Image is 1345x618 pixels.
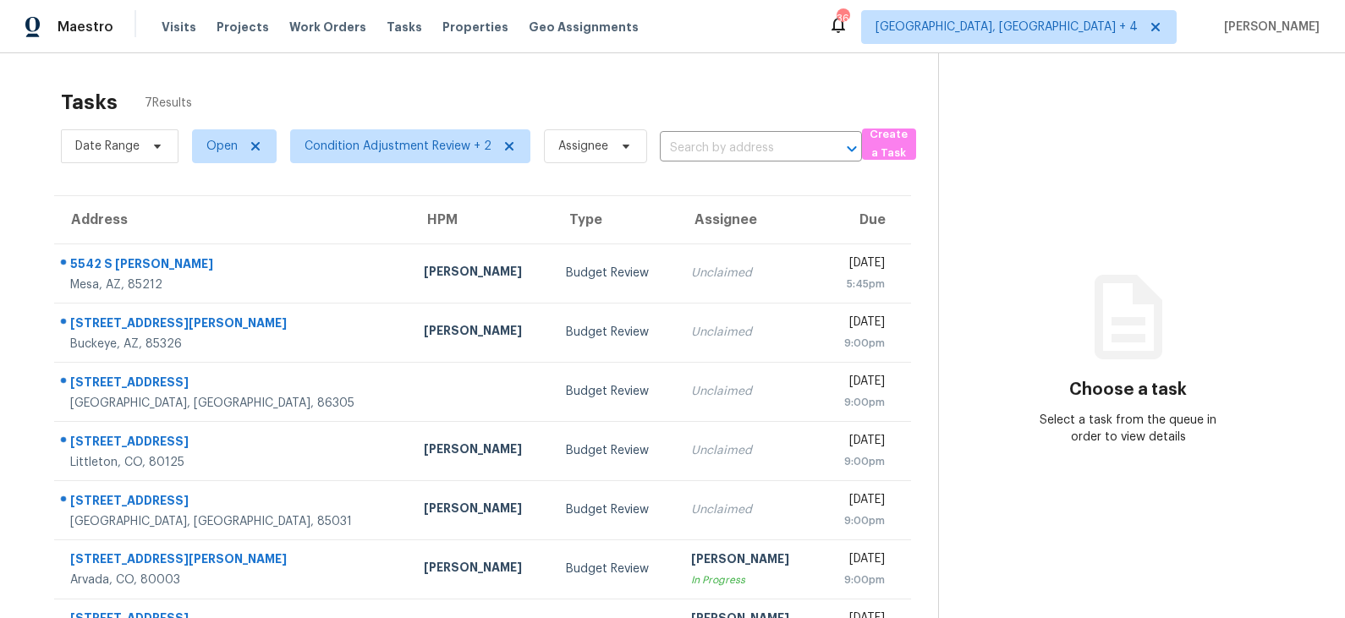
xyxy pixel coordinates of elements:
div: [STREET_ADDRESS] [70,433,397,454]
div: Budget Review [566,442,664,459]
span: [GEOGRAPHIC_DATA], [GEOGRAPHIC_DATA] + 4 [876,19,1138,36]
div: [PERSON_NAME] [424,440,539,462]
div: [GEOGRAPHIC_DATA], [GEOGRAPHIC_DATA], 85031 [70,513,397,530]
div: Buckeye, AZ, 85326 [70,336,397,353]
div: 9:00pm [833,572,885,588]
div: 9:00pm [833,512,885,529]
th: Address [54,196,410,243]
h3: Choose a task [1069,381,1187,398]
div: In Progress [691,572,806,588]
button: Create a Task [862,129,916,160]
div: Unclaimed [691,324,806,341]
span: Projects [217,19,269,36]
div: Mesa, AZ, 85212 [70,276,397,293]
div: 9:00pm [833,394,885,411]
div: [DATE] [833,373,885,394]
span: Work Orders [289,19,366,36]
div: [DATE] [833,254,885,276]
div: Budget Review [566,265,664,282]
div: Littleton, CO, 80125 [70,454,397,471]
div: Budget Review [566,561,664,577]
th: HPM [410,196,552,243]
div: [DATE] [833,432,885,453]
div: Unclaimed [691,501,806,518]
span: Open [206,138,238,155]
div: [STREET_ADDRESS] [70,374,397,395]
div: [DATE] [833,314,885,335]
input: Search by address [660,135,815,161]
div: Budget Review [566,324,664,341]
div: Unclaimed [691,265,806,282]
th: Type [552,196,678,243]
span: 7 Results [145,95,192,112]
div: Budget Review [566,383,664,400]
span: [PERSON_NAME] [1217,19,1320,36]
div: 9:00pm [833,453,885,470]
div: 5542 S [PERSON_NAME] [70,255,397,276]
div: [PERSON_NAME] [424,559,539,580]
div: 9:00pm [833,335,885,352]
span: Condition Adjustment Review + 2 [305,138,491,155]
span: Visits [162,19,196,36]
span: Assignee [558,138,608,155]
button: Open [840,137,864,161]
h2: Tasks [61,94,118,111]
span: Properties [442,19,508,36]
div: [DATE] [833,491,885,512]
div: [PERSON_NAME] [424,500,539,521]
div: 36 [837,10,848,27]
div: Unclaimed [691,383,806,400]
div: [GEOGRAPHIC_DATA], [GEOGRAPHIC_DATA], 86305 [70,395,397,412]
span: Geo Assignments [529,19,639,36]
div: [PERSON_NAME] [424,263,539,284]
div: Budget Review [566,501,664,518]
div: 5:45pm [833,276,885,293]
span: Tasks [387,21,422,33]
span: Date Range [75,138,140,155]
div: Unclaimed [691,442,806,459]
span: Create a Task [870,125,908,164]
div: [DATE] [833,550,885,572]
span: Maestro [58,19,113,36]
div: [STREET_ADDRESS][PERSON_NAME] [70,550,397,572]
div: [STREET_ADDRESS] [70,492,397,513]
div: [PERSON_NAME] [691,550,806,572]
th: Due [820,196,911,243]
div: Arvada, CO, 80003 [70,572,397,588]
div: [STREET_ADDRESS][PERSON_NAME] [70,314,397,336]
div: Select a task from the queue in order to view details [1034,412,1223,446]
th: Assignee [678,196,820,243]
div: [PERSON_NAME] [424,322,539,343]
